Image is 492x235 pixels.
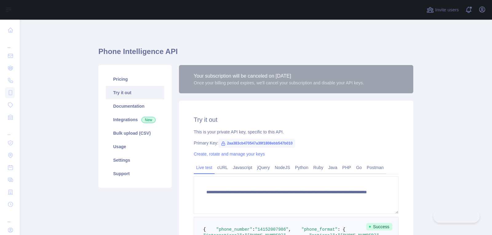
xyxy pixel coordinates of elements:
[5,37,15,49] div: ...
[340,163,354,172] a: PHP
[194,72,364,80] div: Your subscription will be canceled on [DATE]
[203,227,206,232] span: {
[194,152,265,156] a: Create, rotate and manage your keys
[194,129,399,135] div: This is your private API key, specific to this API.
[106,167,164,180] a: Support
[311,163,326,172] a: Ruby
[106,99,164,113] a: Documentation
[106,72,164,86] a: Pricing
[5,211,15,223] div: ...
[5,124,15,136] div: ...
[216,227,252,232] span: "phone_number"
[98,47,413,61] h1: Phone Intelligence API
[425,5,460,15] button: Invite users
[194,163,215,172] a: Live test
[218,139,295,148] span: 2aa383cb470547a39f1808ebb547b010
[301,227,338,232] span: "phone_format"
[194,80,364,86] div: Once your billing period expires, we'll cancel your subscription and disable your API keys.
[338,227,345,232] span: : {
[364,163,386,172] a: Postman
[288,227,291,232] span: ,
[326,163,340,172] a: Java
[230,163,255,172] a: Javascript
[106,140,164,153] a: Usage
[252,227,255,232] span: :
[272,163,292,172] a: NodeJS
[292,163,311,172] a: Python
[141,117,156,123] span: New
[106,126,164,140] a: Bulk upload (CSV)
[106,86,164,99] a: Try it out
[106,113,164,126] a: Integrations New
[433,210,480,223] iframe: Toggle Customer Support
[255,227,288,232] span: "14152007986"
[366,223,392,230] span: Success
[215,163,230,172] a: cURL
[194,140,399,146] div: Primary Key:
[194,115,399,124] h2: Try it out
[255,163,272,172] a: jQuery
[354,163,364,172] a: Go
[435,6,459,13] span: Invite users
[106,153,164,167] a: Settings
